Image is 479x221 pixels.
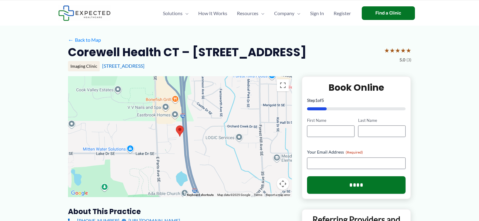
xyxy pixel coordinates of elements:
[68,45,306,60] h2: Corewell Health CT – [STREET_ADDRESS]
[384,45,390,56] span: ★
[158,3,193,24] a: SolutionsMenu Toggle
[266,193,290,197] a: Report a map error
[58,5,111,21] img: Expected Healthcare Logo - side, dark font, small
[307,98,406,102] p: Step of
[187,193,214,197] button: Keyboard shortcuts
[277,178,289,190] button: Map camera controls
[237,3,258,24] span: Resources
[70,189,89,197] img: Google
[183,3,189,24] span: Menu Toggle
[334,3,351,24] span: Register
[400,45,406,56] span: ★
[390,45,395,56] span: ★
[307,149,406,155] label: Your Email Address
[315,98,318,103] span: 1
[102,63,144,69] a: [STREET_ADDRESS]
[329,3,356,24] a: Register
[406,45,411,56] span: ★
[269,3,305,24] a: CompanyMenu Toggle
[346,150,363,154] span: (Required)
[294,3,300,24] span: Menu Toggle
[307,118,354,123] label: First Name
[307,82,406,93] h2: Book Online
[310,3,324,24] span: Sign In
[232,3,269,24] a: ResourcesMenu Toggle
[274,3,294,24] span: Company
[68,61,100,71] div: Imaging Clinic
[305,3,329,24] a: Sign In
[406,56,411,64] span: (3)
[322,98,324,103] span: 5
[217,193,250,197] span: Map data ©2025 Google
[362,6,415,20] a: Find a Clinic
[68,37,74,43] span: ←
[198,3,227,24] span: How It Works
[68,35,101,44] a: ←Back to Map
[254,193,262,197] a: Terms (opens in new tab)
[158,3,356,24] nav: Primary Site Navigation
[400,56,405,64] span: 5.0
[395,45,400,56] span: ★
[163,3,183,24] span: Solutions
[193,3,232,24] a: How It Works
[68,207,292,216] h3: About this practice
[70,189,89,197] a: Open this area in Google Maps (opens a new window)
[358,118,406,123] label: Last Name
[277,79,289,91] button: Toggle fullscreen view
[258,3,264,24] span: Menu Toggle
